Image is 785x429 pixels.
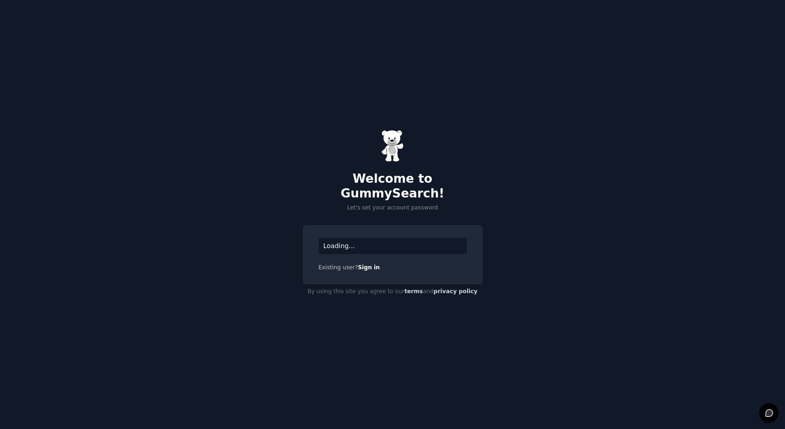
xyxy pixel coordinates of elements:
[319,264,358,271] span: Existing user?
[303,172,483,201] h2: Welcome to GummySearch!
[303,284,483,299] div: By using this site you agree to our and
[381,130,404,162] img: Gummy Bear
[358,264,380,271] a: Sign in
[303,204,483,212] p: Let's set your account password
[319,238,467,254] div: Loading...
[404,288,423,295] a: terms
[434,288,478,295] a: privacy policy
